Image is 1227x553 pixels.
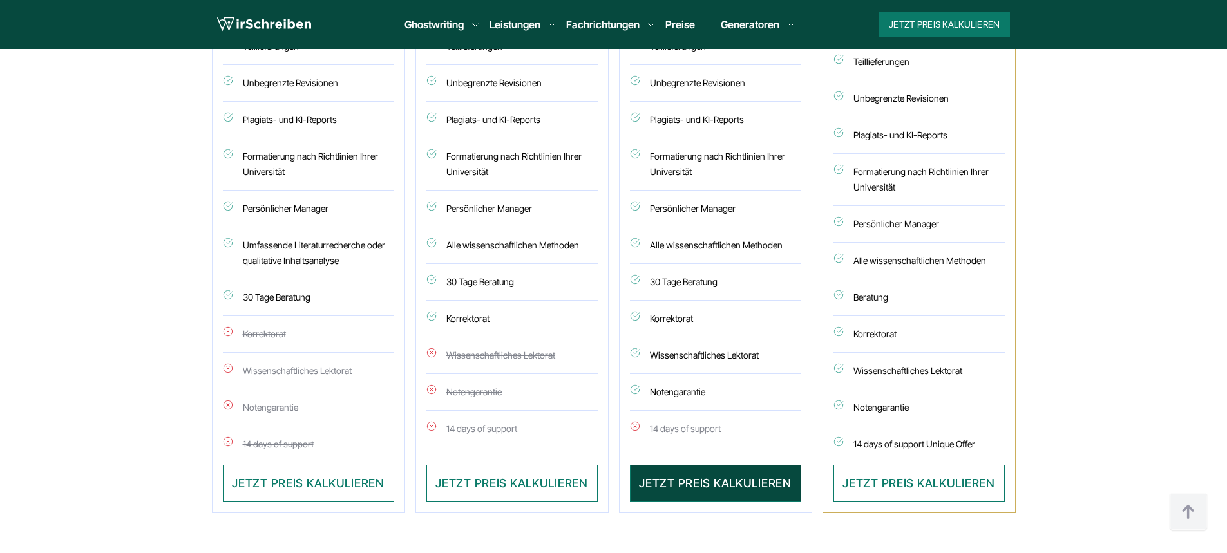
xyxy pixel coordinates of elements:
[426,374,598,411] li: Notengarantie
[833,316,1005,353] li: Korrektorat
[630,138,801,191] li: Formatierung nach Richtlinien Ihrer Universität
[223,353,394,389] li: Wissenschaftliches Lektorat
[566,17,640,32] a: Fachrichtungen
[223,316,394,353] li: Korrektorat
[426,65,598,102] li: Unbegrenzte Revisionen
[630,191,801,227] li: Persönlicher Manager
[630,102,801,138] li: Plagiats- und KI-Reports
[833,353,1005,389] li: Wissenschaftliches Lektorat
[426,337,598,374] li: Wissenschaftliches Lektorat
[630,264,801,301] li: 30 Tage Beratung
[223,191,394,227] li: Persönlicher Manager
[426,264,598,301] li: 30 Tage Beratung
[630,465,801,502] button: JETZT PREIS KALKULIEREN
[630,337,801,374] li: Wissenschaftliches Lektorat
[630,374,801,411] li: Notengarantie
[426,465,598,502] button: JETZT PREIS KALKULIEREN
[879,12,1010,37] button: Jetzt Preis kalkulieren
[833,426,1005,465] li: 14 days of support Unique Offer
[217,15,311,34] img: logo wirschreiben
[223,65,394,102] li: Unbegrenzte Revisionen
[665,18,695,31] a: Preise
[223,426,394,465] li: 14 days of support
[223,389,394,426] li: Notengarantie
[426,301,598,337] li: Korrektorat
[426,191,598,227] li: Persönlicher Manager
[833,465,1005,502] button: JETZT PREIS KALKULIEREN
[1169,493,1208,532] img: button top
[630,65,801,102] li: Unbegrenzte Revisionen
[833,44,1005,80] li: Teillieferungen
[223,465,394,502] button: JETZT PREIS KALKULIEREN
[833,389,1005,426] li: Notengarantie
[426,227,598,264] li: Alle wissenschaftlichen Methoden
[833,206,1005,243] li: Persönlicher Manager
[426,411,598,449] li: 14 days of support
[833,154,1005,206] li: Formatierung nach Richtlinien Ihrer Universität
[630,301,801,337] li: Korrektorat
[630,411,801,449] li: 14 days of support
[223,102,394,138] li: Plagiats- und KI-Reports
[404,17,464,32] a: Ghostwriting
[426,138,598,191] li: Formatierung nach Richtlinien Ihrer Universität
[490,17,540,32] a: Leistungen
[833,279,1005,316] li: Beratung
[426,102,598,138] li: Plagiats- und KI-Reports
[223,138,394,191] li: Formatierung nach Richtlinien Ihrer Universität
[223,227,394,279] li: Umfassende Literaturrecherche oder qualitative Inhaltsanalyse
[833,80,1005,117] li: Unbegrenzte Revisionen
[833,243,1005,279] li: Alle wissenschaftlichen Methoden
[223,279,394,316] li: 30 Tage Beratung
[630,227,801,264] li: Alle wissenschaftlichen Methoden
[833,117,1005,154] li: Plagiats- und KI-Reports
[721,17,779,32] a: Generatoren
